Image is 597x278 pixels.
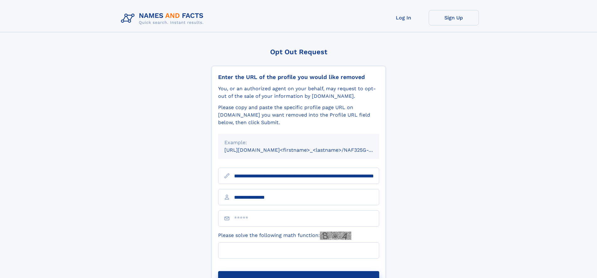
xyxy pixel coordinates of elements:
[429,10,479,25] a: Sign Up
[212,48,386,56] div: Opt Out Request
[218,232,351,240] label: Please solve the following math function:
[218,74,379,81] div: Enter the URL of the profile you would like removed
[379,10,429,25] a: Log In
[218,104,379,126] div: Please copy and paste the specific profile page URL on [DOMAIN_NAME] you want removed into the Pr...
[224,139,373,146] div: Example:
[218,85,379,100] div: You, or an authorized agent on your behalf, may request to opt-out of the sale of your informatio...
[118,10,209,27] img: Logo Names and Facts
[224,147,391,153] small: [URL][DOMAIN_NAME]<firstname>_<lastname>/NAF325G-xxxxxxxx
